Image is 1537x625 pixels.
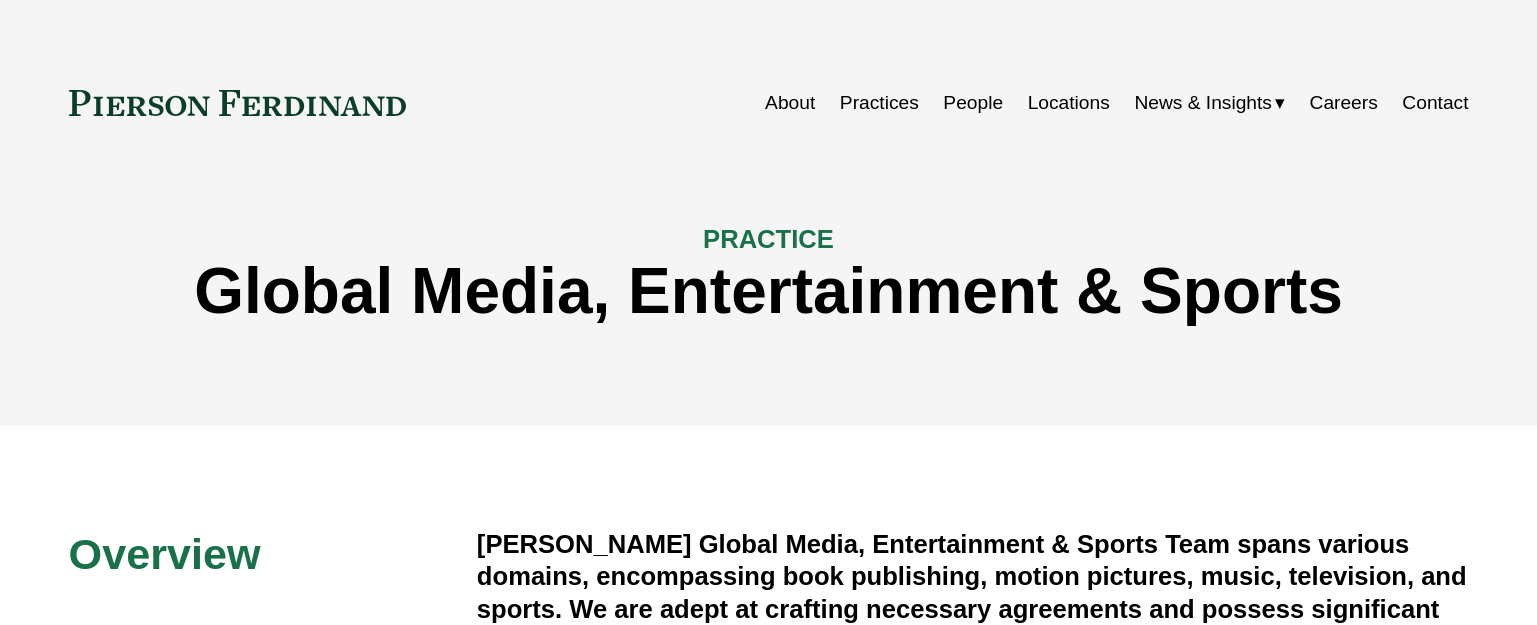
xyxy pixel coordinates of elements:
a: Practices [840,84,919,122]
span: PRACTICE [703,225,834,253]
a: People [943,84,1003,122]
span: Overview [69,530,261,578]
a: About [765,84,815,122]
a: Contact [1402,84,1468,122]
a: folder dropdown [1134,84,1285,122]
span: News & Insights [1134,86,1272,121]
h1: Global Media, Entertainment & Sports [69,255,1469,328]
a: Careers [1310,84,1378,122]
a: Locations [1028,84,1110,122]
